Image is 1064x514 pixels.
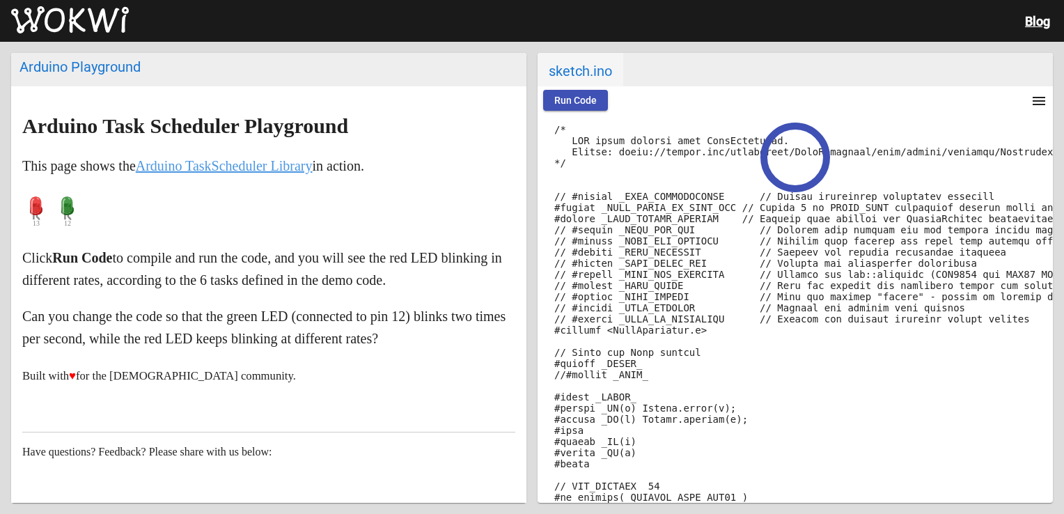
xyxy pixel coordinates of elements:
[538,53,623,86] span: sketch.ino
[22,369,296,382] small: Built with for the [DEMOGRAPHIC_DATA] community.
[22,446,272,458] span: Have questions? Feedback? Please share with us below:
[554,95,597,106] span: Run Code
[19,59,518,75] div: Arduino Playground
[22,155,515,177] p: This page shows the in action.
[22,305,515,350] p: Can you change the code so that the green LED (connected to pin 12) blinks two times per second, ...
[1025,14,1050,29] a: Blog
[22,247,515,291] p: Click to compile and run the code, and you will see the red LED blinking in different rates, acco...
[52,250,112,265] strong: Run Code
[69,369,76,382] span: ♥
[136,158,313,173] a: Arduino TaskScheduler Library
[22,115,515,137] h2: Arduino Task Scheduler Playground
[1031,93,1047,109] mat-icon: menu
[11,6,129,34] img: Wokwi
[543,90,608,111] button: Run Code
